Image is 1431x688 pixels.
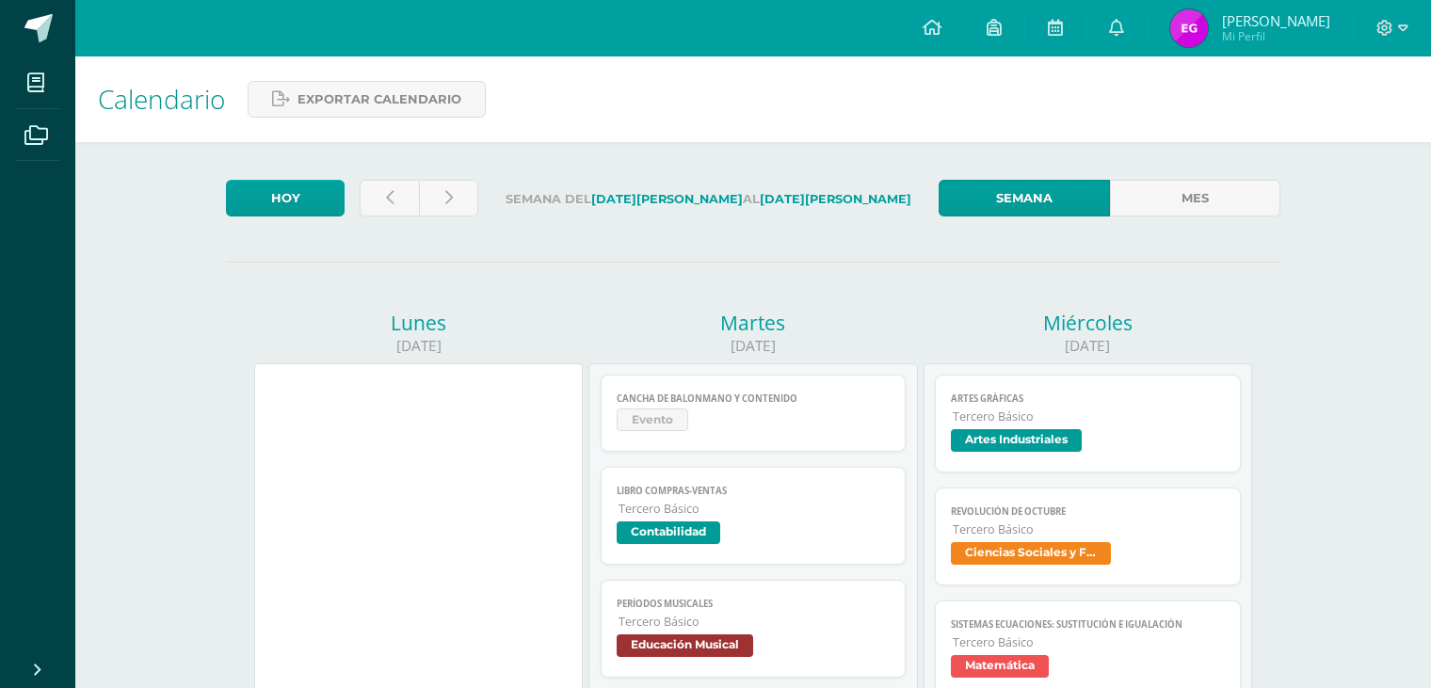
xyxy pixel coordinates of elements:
a: Libro Compras-VentasTercero BásicoContabilidad [601,467,907,565]
span: Tercero Básico [619,501,891,517]
label: Semana del al [493,180,924,218]
span: Cancha de Balonmano y Contenido [617,392,891,405]
div: Miércoles [924,310,1252,336]
a: Exportar calendario [248,81,486,118]
span: Matemática [951,655,1049,678]
a: Hoy [226,180,345,216]
span: Mi Perfil [1222,28,1330,44]
span: Artes gráficas [951,392,1225,405]
span: Contabilidad [617,521,720,544]
span: Tercero Básico [953,408,1225,424]
div: [DATE] [254,336,583,356]
span: Artes Industriales [951,429,1082,452]
a: Períodos musicalesTercero BásicoEducación Musical [601,580,907,678]
a: Cancha de Balonmano y ContenidoEvento [601,375,907,452]
strong: [DATE][PERSON_NAME] [591,192,743,206]
span: Evento [617,408,688,431]
span: Revolución de octubre [951,505,1225,518]
a: Revolución de octubreTercero BásicoCiencias Sociales y Formación Ciudadana [935,488,1241,585]
span: Períodos musicales [617,598,891,610]
a: Semana [939,180,1109,216]
a: Mes [1110,180,1280,216]
div: Lunes [254,310,583,336]
div: [DATE] [924,336,1252,356]
span: Exportar calendario [297,82,461,117]
div: Martes [588,310,917,336]
div: [DATE] [588,336,917,356]
a: Artes gráficasTercero BásicoArtes Industriales [935,375,1241,472]
strong: [DATE][PERSON_NAME] [760,192,911,206]
span: Tercero Básico [953,634,1225,650]
img: 2d54605219d7731707bf965560a8b746.png [1170,9,1208,47]
span: Tercero Básico [619,614,891,630]
span: Sistemas ecuaciones: Sustitución e igualación [951,618,1225,631]
span: Calendario [98,81,225,117]
span: Libro Compras-Ventas [617,485,891,497]
span: [PERSON_NAME] [1222,11,1330,30]
span: Educación Musical [617,634,753,657]
span: Tercero Básico [953,521,1225,537]
span: Ciencias Sociales y Formación Ciudadana [951,542,1111,565]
